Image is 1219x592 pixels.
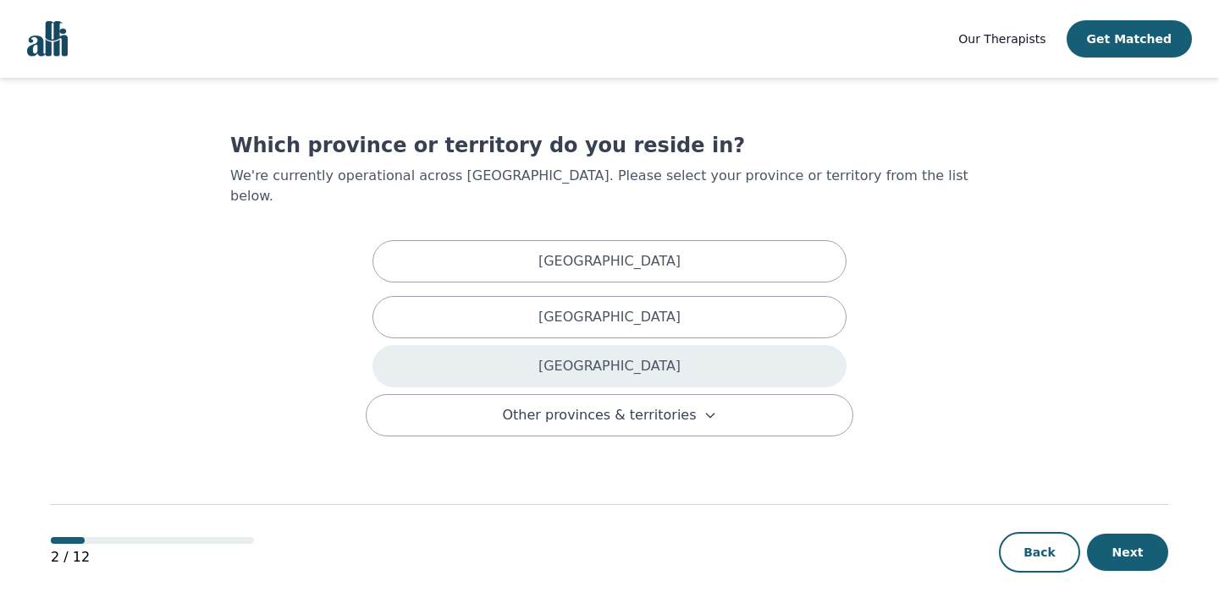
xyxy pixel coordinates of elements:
h1: Which province or territory do you reside in? [230,132,989,159]
p: [GEOGRAPHIC_DATA] [538,356,681,376]
button: Get Matched [1067,20,1192,58]
p: We're currently operational across [GEOGRAPHIC_DATA]. Please select your province or territory fr... [230,166,989,206]
p: [GEOGRAPHIC_DATA] [538,307,681,327]
p: [GEOGRAPHIC_DATA] [538,251,681,271]
button: Back [999,532,1080,573]
span: Our Therapists [958,32,1045,46]
a: Our Therapists [958,29,1045,49]
img: alli logo [27,21,68,57]
p: 2 / 12 [51,547,254,567]
span: Other provinces & territories [502,405,696,425]
button: Next [1087,534,1168,571]
button: Other provinces & territories [366,394,853,436]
